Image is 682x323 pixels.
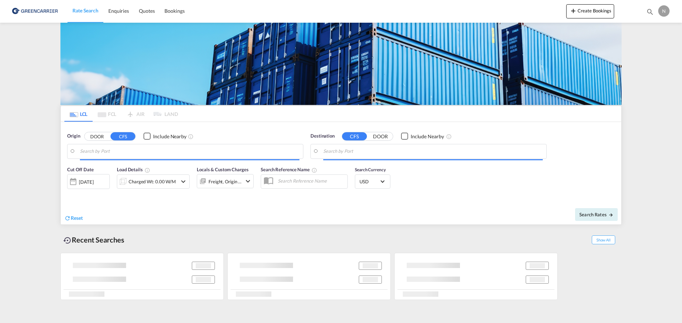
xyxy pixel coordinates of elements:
[80,146,299,157] input: Search by Port
[145,167,150,173] md-icon: Chargeable Weight
[579,212,613,217] span: Search Rates
[646,8,654,18] div: icon-magnify
[310,133,335,140] span: Destination
[197,174,254,188] div: Freight Origin Destinationicon-chevron-down
[139,8,155,14] span: Quotes
[144,133,186,140] md-checkbox: Checkbox No Ink
[85,132,109,140] button: DOOR
[411,133,444,140] div: Include Nearby
[566,4,614,18] button: icon-plus 400-fgCreate Bookings
[323,146,543,157] input: Search by Port
[72,7,98,13] span: Rate Search
[355,167,386,172] span: Search Currency
[209,177,242,186] div: Freight Origin Destination
[646,8,654,16] md-icon: icon-magnify
[569,6,578,15] md-icon: icon-plus 400-fg
[197,167,249,172] span: Locals & Custom Charges
[274,176,347,186] input: Search Reference Name
[60,23,622,105] img: GreenCarrierFCL_LCL.png
[164,8,184,14] span: Bookings
[608,212,613,217] md-icon: icon-arrow-right
[60,232,127,248] div: Recent Searches
[153,133,186,140] div: Include Nearby
[67,133,80,140] span: Origin
[244,177,252,185] md-icon: icon-chevron-down
[63,236,72,245] md-icon: icon-backup-restore
[71,215,83,221] span: Reset
[261,167,317,172] span: Search Reference Name
[61,122,621,224] div: Origin DOOR CFS Checkbox No InkUnchecked: Ignores neighbouring ports when fetching rates.Checked ...
[658,5,670,17] div: N
[575,208,618,221] button: Search Ratesicon-arrow-right
[11,3,59,19] img: b0b18ec08afe11efb1d4932555f5f09d.png
[64,215,83,222] div: icon-refreshReset
[359,176,386,186] md-select: Select Currency: $ USDUnited States Dollar
[117,167,150,172] span: Load Details
[401,133,444,140] md-checkbox: Checkbox No Ink
[67,188,72,198] md-datepicker: Select
[64,215,71,221] md-icon: icon-refresh
[342,132,367,140] button: CFS
[67,167,94,172] span: Cut Off Date
[312,167,317,173] md-icon: Your search will be saved by the below given name
[79,179,93,185] div: [DATE]
[110,132,135,140] button: CFS
[108,8,129,14] span: Enquiries
[67,174,110,189] div: [DATE]
[179,177,188,186] md-icon: icon-chevron-down
[359,178,379,185] span: USD
[64,106,93,122] md-tab-item: LCL
[188,134,194,139] md-icon: Unchecked: Ignores neighbouring ports when fetching rates.Checked : Includes neighbouring ports w...
[117,174,190,189] div: Charged Wt: 0.00 W/Micon-chevron-down
[64,106,178,122] md-pagination-wrapper: Use the left and right arrow keys to navigate between tabs
[368,132,393,140] button: DOOR
[129,177,176,186] div: Charged Wt: 0.00 W/M
[446,134,452,139] md-icon: Unchecked: Ignores neighbouring ports when fetching rates.Checked : Includes neighbouring ports w...
[592,235,615,244] span: Show All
